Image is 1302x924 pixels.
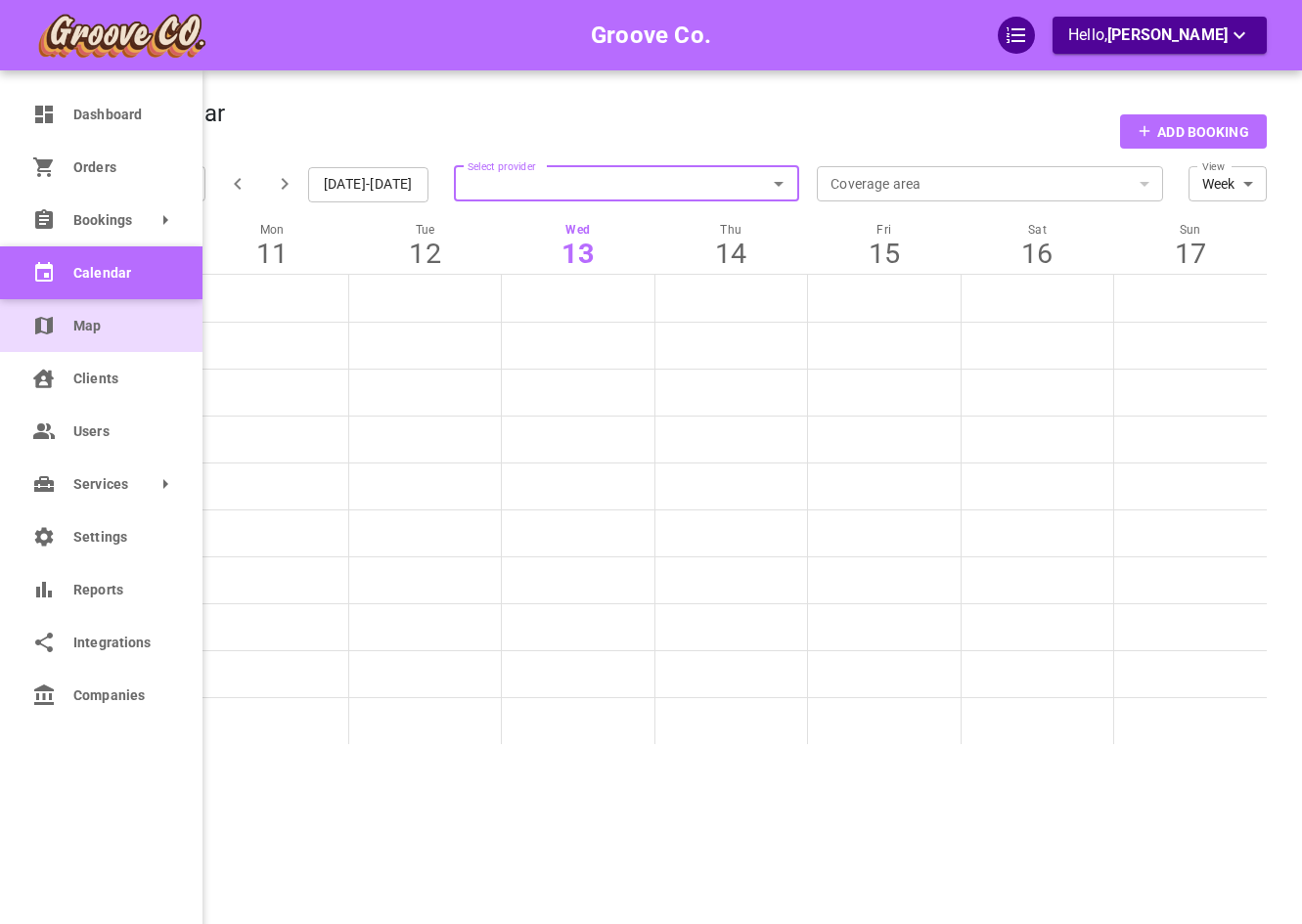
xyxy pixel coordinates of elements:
[73,685,167,706] span: Companies
[468,152,536,174] label: Select provider
[196,223,348,237] p: Mon
[961,237,1113,271] div: 16
[654,223,807,237] p: Thu
[591,17,711,54] h6: Groove Co.
[502,223,654,237] p: Wed
[73,105,167,125] span: Dashboard
[348,237,501,271] div: 12
[1120,114,1267,149] button: Add Booking
[1114,223,1267,237] p: Sun
[1053,17,1267,54] button: Hello,[PERSON_NAME]
[73,369,167,389] span: Clients
[73,157,167,178] span: Orders
[1107,25,1228,44] span: [PERSON_NAME]
[808,237,961,271] div: 15
[1202,152,1225,174] label: View
[196,237,348,271] div: 11
[1189,174,1267,194] div: Week
[1068,23,1251,48] p: Hello,
[765,170,792,198] button: Open
[35,11,207,60] img: company-logo
[348,223,501,237] p: Tue
[1114,237,1267,271] div: 17
[73,580,167,600] span: Reports
[1157,122,1248,143] p: Add Booking
[808,223,961,237] p: Fri
[73,421,167,442] span: Users
[961,223,1113,237] p: Sat
[73,316,167,336] span: Map
[73,263,167,284] span: Calendar
[998,17,1035,54] div: QuickStart Guide
[502,237,654,271] div: 13
[73,633,167,653] span: Integrations
[73,527,167,548] span: Settings
[654,237,807,271] div: 14
[308,167,428,202] button: [DATE]-[DATE]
